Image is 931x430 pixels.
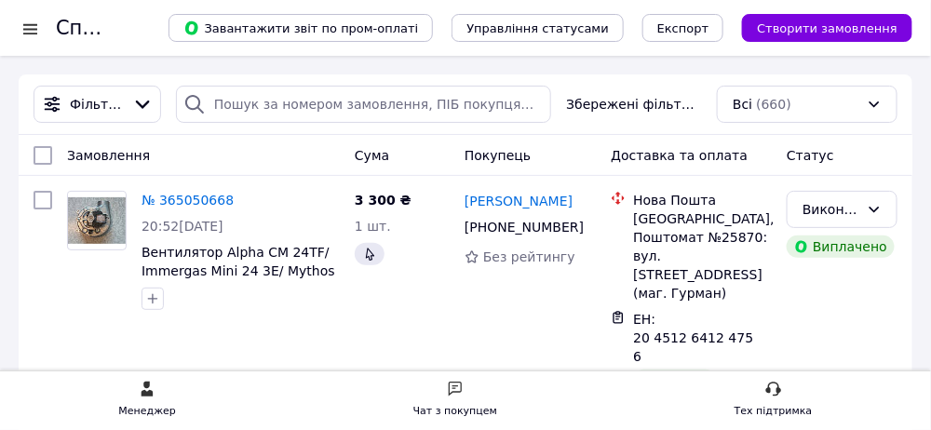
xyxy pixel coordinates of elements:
[633,191,772,209] div: Нова Пошта
[483,249,575,264] span: Без рейтингу
[633,209,772,302] div: [GEOGRAPHIC_DATA], Поштомат №25870: вул. [STREET_ADDRESS] (маг. Гурман)
[68,197,126,244] img: Фото товару
[355,193,412,208] span: 3 300 ₴
[735,402,813,421] div: Тех підтримка
[452,14,624,42] button: Управління статусами
[465,148,531,163] span: Покупець
[756,97,791,112] span: (660)
[742,14,912,42] button: Створити замовлення
[70,95,125,114] span: Фільтри
[465,192,573,210] a: [PERSON_NAME]
[657,21,709,35] span: Експорт
[56,17,245,39] h1: Список замовлень
[413,402,497,421] div: Чат з покупцем
[787,148,834,163] span: Статус
[757,21,897,35] span: Створити замовлення
[355,148,389,163] span: Cума
[461,214,582,240] div: [PHONE_NUMBER]
[176,86,552,123] input: Пошук за номером замовлення, ПІБ покупця, номером телефону, Email, номером накладної
[733,95,752,114] span: Всі
[787,235,895,258] div: Виплачено
[642,14,724,42] button: Експорт
[183,20,418,36] span: Завантажити звіт по пром-оплаті
[633,312,753,364] span: ЕН: 20 4512 6412 4756
[466,21,609,35] span: Управління статусами
[355,219,391,234] span: 1 шт.
[611,148,748,163] span: Доставка та оплата
[142,193,234,208] a: № 365050668
[566,95,702,114] span: Збережені фільтри:
[118,402,175,421] div: Менеджер
[67,191,127,250] a: Фото товару
[723,20,912,34] a: Створити замовлення
[803,199,859,220] div: Виконано
[67,148,150,163] span: Замовлення
[633,370,717,392] div: Отримано
[169,14,433,42] button: Завантажити звіт по пром-оплаті
[142,219,223,234] span: 20:52[DATE]
[142,245,335,297] a: Вентилятор Alpha CM 24TF/ Immergas Mini 24 3E/ Mythos 24 2E (33W)1.029601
